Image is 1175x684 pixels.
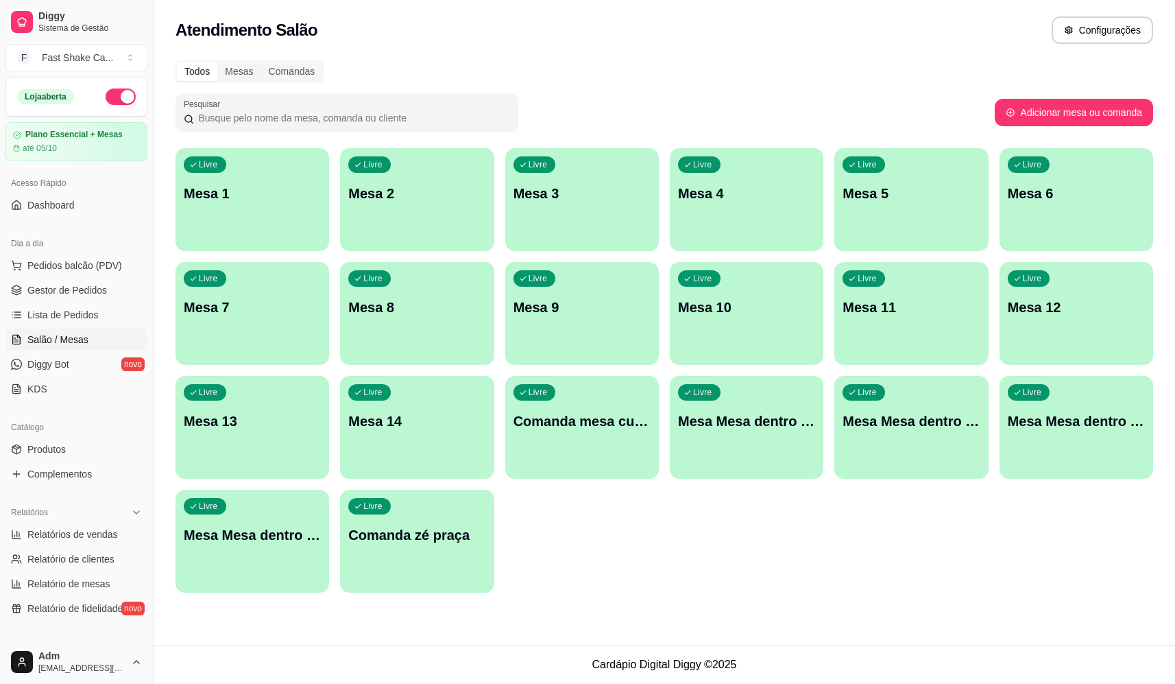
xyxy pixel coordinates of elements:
button: Configurações [1052,16,1153,44]
p: Mesa 1 [184,184,321,203]
button: LivreMesa 3 [505,148,659,251]
div: Todos [177,62,217,81]
div: Catálogo [5,416,147,438]
span: Relatório de mesas [27,577,110,591]
span: Diggy Bot [27,357,69,371]
button: Select a team [5,44,147,71]
p: Livre [693,273,712,284]
p: Mesa 3 [513,184,651,203]
p: Mesa 5 [843,184,980,203]
span: Relatório de fidelidade [27,602,123,615]
span: Complementos [27,467,92,481]
div: Fast Shake Ca ... [42,51,113,64]
p: Comanda zé praça [348,526,485,545]
p: Livre [1023,387,1042,398]
p: Mesa 13 [184,412,321,431]
a: Relatório de fidelidadenovo [5,598,147,620]
p: Mesa 6 [1008,184,1145,203]
button: LivreMesa 14 [340,376,494,479]
a: Relatório de mesas [5,573,147,595]
p: Livre [363,387,383,398]
div: Dia a dia [5,233,147,255]
a: Lista de Pedidos [5,304,147,326]
a: KDS [5,378,147,400]
p: Mesa 9 [513,298,651,317]
button: Adm[EMAIL_ADDRESS][DOMAIN_NAME] [5,646,147,679]
a: Complementos [5,463,147,485]
button: LivreMesa Mesa dentro laranja [834,376,988,479]
span: F [17,51,31,64]
p: Livre [858,387,877,398]
span: [EMAIL_ADDRESS][DOMAIN_NAME] [38,663,125,674]
label: Pesquisar [184,98,225,110]
button: LivreMesa Mesa dentro vermelha [175,490,329,593]
div: Mesas [217,62,261,81]
button: LivreMesa 9 [505,262,659,365]
p: Mesa Mesa dentro vermelha [184,526,321,545]
footer: Cardápio Digital Diggy © 2025 [154,645,1175,684]
span: Sistema de Gestão [38,23,142,34]
a: Salão / Mesas [5,329,147,351]
p: Mesa 4 [678,184,815,203]
button: LivreMesa 7 [175,262,329,365]
p: Livre [1023,273,1042,284]
button: LivreComanda zé praça [340,490,494,593]
p: Mesa 12 [1008,298,1145,317]
button: Pedidos balcão (PDV) [5,255,147,276]
p: Mesa 2 [348,184,485,203]
p: Comanda mesa cupim [513,412,651,431]
p: Livre [199,501,218,512]
button: LivreMesa 5 [834,148,988,251]
button: LivreComanda mesa cupim [505,376,659,479]
p: Livre [199,273,218,284]
span: Salão / Mesas [27,333,88,346]
p: Livre [199,387,218,398]
a: Gestor de Pedidos [5,279,147,301]
button: Adicionar mesa ou comanda [995,99,1153,126]
div: Gerenciar [5,636,147,658]
span: Adm [38,650,125,663]
a: Diggy Botnovo [5,353,147,375]
p: Livre [363,273,383,284]
a: Relatório de clientes [5,548,147,570]
p: Livre [1023,159,1042,170]
button: LivreMesa Mesa dentro verde [1000,376,1153,479]
div: Acesso Rápido [5,172,147,194]
button: Alterar Status [106,89,136,105]
span: Gestor de Pedidos [27,283,107,297]
a: Relatórios de vendas [5,523,147,545]
button: LivreMesa 10 [670,262,823,365]
p: Livre [693,159,712,170]
button: LivreMesa 12 [1000,262,1153,365]
p: Livre [529,387,548,398]
span: Lista de Pedidos [27,308,99,322]
p: Livre [529,159,548,170]
div: Loja aberta [17,89,74,104]
h2: Atendimento Salão [175,19,317,41]
article: Plano Essencial + Mesas [25,130,123,140]
span: Dashboard [27,198,75,212]
a: Plano Essencial + Mesasaté 05/10 [5,122,147,161]
div: Comandas [261,62,323,81]
button: LivreMesa 2 [340,148,494,251]
button: LivreMesa 1 [175,148,329,251]
span: Relatórios [11,507,48,518]
p: Livre [529,273,548,284]
span: Relatórios de vendas [27,528,118,541]
p: Mesa Mesa dentro laranja [843,412,980,431]
p: Mesa 10 [678,298,815,317]
span: Diggy [38,10,142,23]
button: LivreMesa 6 [1000,148,1153,251]
a: Dashboard [5,194,147,216]
input: Pesquisar [194,111,510,125]
p: Livre [858,273,877,284]
button: LivreMesa Mesa dentro azul [670,376,823,479]
button: LivreMesa 8 [340,262,494,365]
span: Pedidos balcão (PDV) [27,259,122,272]
p: Livre [199,159,218,170]
a: DiggySistema de Gestão [5,5,147,38]
p: Livre [693,387,712,398]
p: Mesa 14 [348,412,485,431]
p: Livre [363,501,383,512]
p: Mesa Mesa dentro azul [678,412,815,431]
